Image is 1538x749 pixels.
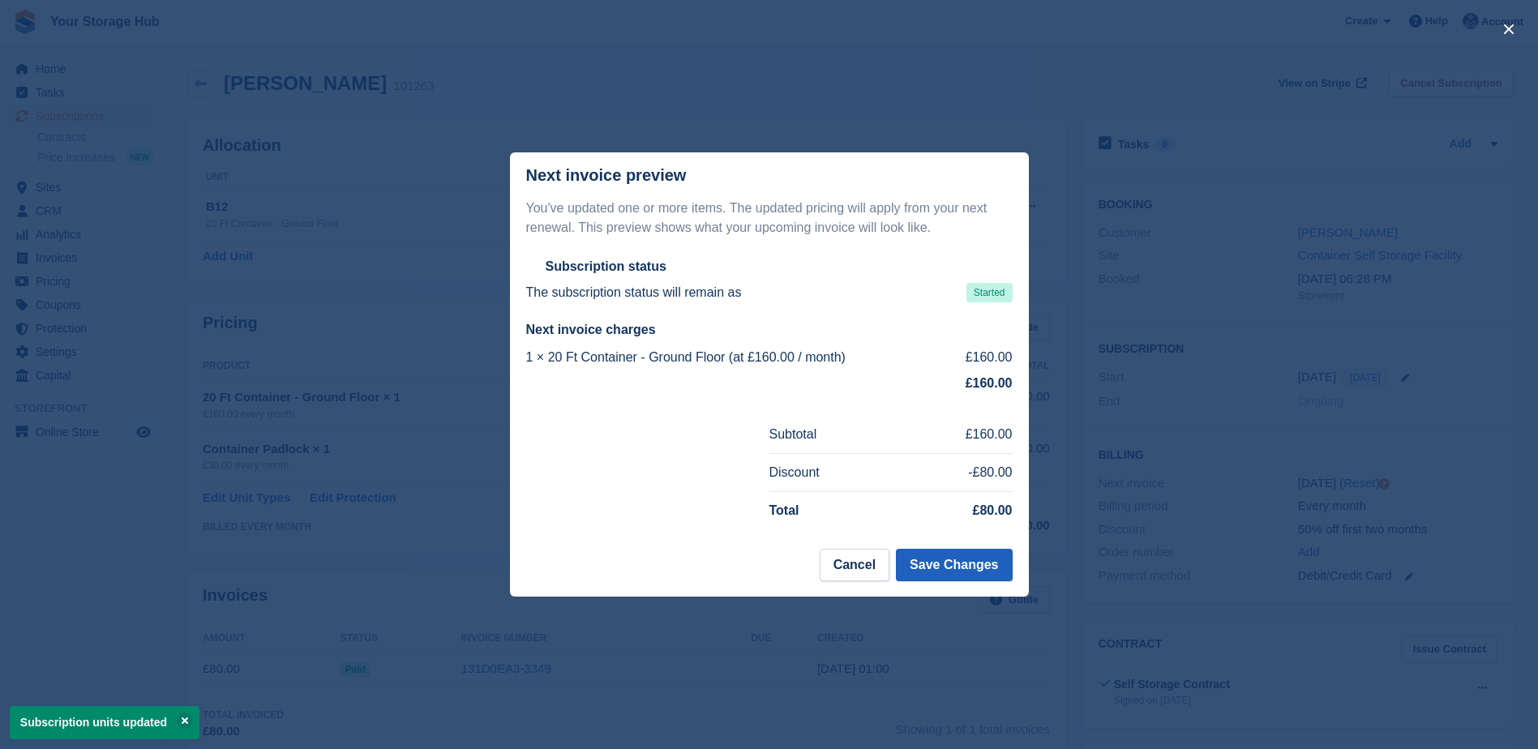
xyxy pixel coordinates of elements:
[546,259,666,275] h2: Subscription status
[973,503,1013,517] strong: £80.00
[820,549,889,581] button: Cancel
[526,283,742,302] p: The subscription status will remain as
[769,503,799,517] strong: Total
[966,376,1013,390] strong: £160.00
[896,549,1012,581] button: Save Changes
[769,416,896,453] td: Subtotal
[769,454,896,492] td: Discount
[526,345,950,370] td: 1 × 20 Ft Container - Ground Floor (at £160.00 / month)
[950,345,1013,370] td: £160.00
[895,416,1013,453] td: £160.00
[526,199,1013,238] p: You've updated one or more items. The updated pricing will apply from your next renewal. This pre...
[1496,16,1522,42] button: close
[526,166,687,185] p: Next invoice preview
[526,322,1013,338] h2: Next invoice charges
[10,706,199,739] p: Subscription units updated
[895,454,1013,492] td: -£80.00
[966,283,1013,302] span: Started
